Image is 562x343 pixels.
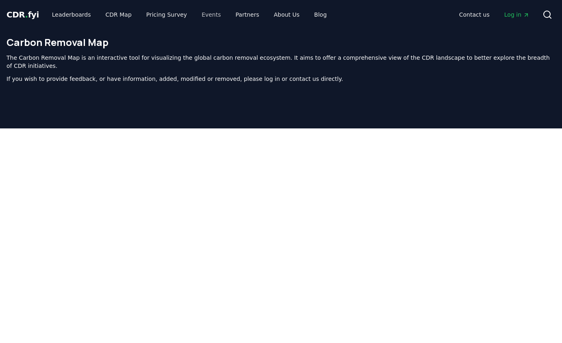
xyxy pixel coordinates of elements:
a: Leaderboards [46,7,98,22]
span: Log in [504,11,529,19]
a: CDR Map [99,7,138,22]
a: Pricing Survey [140,7,193,22]
a: Contact us [453,7,496,22]
a: Blog [308,7,333,22]
a: About Us [267,7,306,22]
a: CDR.fyi [7,9,39,20]
a: Log in [498,7,536,22]
h1: Carbon Removal Map [7,36,555,49]
p: The Carbon Removal Map is an interactive tool for visualizing the global carbon removal ecosystem... [7,54,555,70]
a: Events [195,7,227,22]
p: If you wish to provide feedback, or have information, added, modified or removed, please log in o... [7,75,555,83]
span: . [25,10,28,20]
nav: Main [46,7,333,22]
nav: Main [453,7,536,22]
span: CDR fyi [7,10,39,20]
a: Partners [229,7,266,22]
